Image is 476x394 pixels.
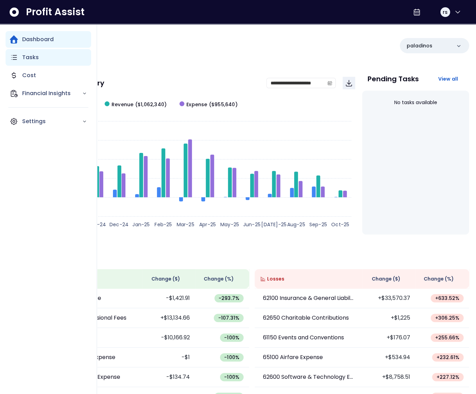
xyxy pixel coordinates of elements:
[407,42,432,49] p: paladinos
[142,367,196,387] td: -$134.74
[224,334,239,341] span: -100 %
[22,53,39,62] p: Tasks
[436,354,459,361] span: + 232.61 %
[155,221,172,228] text: Feb-25
[243,221,261,228] text: Jun-25
[435,295,459,302] span: + 633.52 %
[177,221,194,228] text: Mar-25
[35,254,469,261] p: Wins & Losses
[438,75,458,82] span: View all
[443,9,448,16] span: rs
[362,288,416,308] td: +$33,570.37
[362,308,416,328] td: +$1,225
[267,275,284,283] span: Losses
[199,221,216,228] text: Apr-25
[151,275,180,283] span: Change ( $ )
[142,328,196,348] td: -$10,166.92
[186,101,238,108] span: Expense ($955,640)
[26,6,85,18] span: Profit Assist
[343,77,355,89] button: Download
[224,354,239,361] span: -100 %
[263,333,344,342] p: 61150 Events and Conventions
[362,328,416,348] td: +$176.07
[112,101,167,108] span: Revenue ($1,062,340)
[22,71,36,80] p: Cost
[287,221,305,228] text: Aug-25
[435,314,459,321] span: + 306.25 %
[435,334,459,341] span: + 255.66 %
[368,75,419,82] p: Pending Tasks
[132,221,150,228] text: Jan-25
[263,314,349,322] p: 62650 Charitable Contributions
[219,295,239,302] span: -293.7 %
[218,314,239,321] span: -107.31 %
[224,374,239,381] span: -100 %
[142,288,196,308] td: -$1,421.91
[88,221,106,228] text: Nov-24
[263,373,354,381] p: 62600 Software & Technology Expense
[263,294,354,302] p: 62100 Insurance & General Liability
[22,117,82,126] p: Settings
[109,221,129,228] text: Dec-24
[22,89,82,98] p: Financial Insights
[424,275,454,283] span: Change (%)
[432,73,464,85] button: View all
[331,221,349,228] text: Oct-25
[142,308,196,328] td: +$13,134.66
[368,93,464,112] div: No tasks available
[261,221,287,228] text: [DATE]-25
[220,221,239,228] text: May-25
[263,353,323,361] p: 65100 Airfare Expense
[362,367,416,387] td: +$8,758.51
[142,348,196,367] td: -$1
[371,275,400,283] span: Change ( $ )
[204,275,234,283] span: Change (%)
[309,221,327,228] text: Sep-25
[436,374,459,381] span: + 227.12 %
[327,81,332,85] svg: calendar
[22,35,54,44] p: Dashboard
[362,348,416,367] td: +$534.94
